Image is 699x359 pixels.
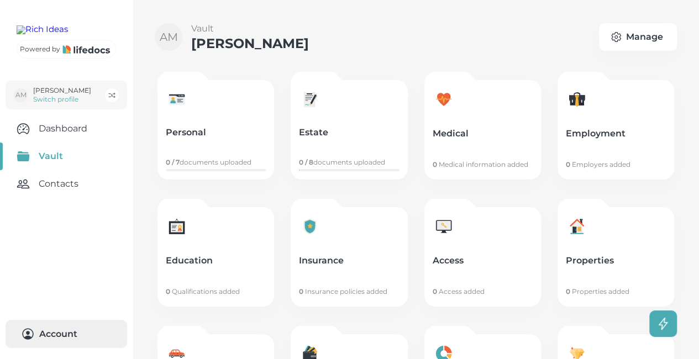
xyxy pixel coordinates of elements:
h3: [PERSON_NAME] [191,35,309,51]
p: documents uploaded [166,158,266,167]
span: 0 [166,287,170,295]
p: Switch profile [33,95,91,104]
button: AM[PERSON_NAME]Switch profile [6,81,127,109]
p: Insurance policies added [299,287,399,296]
a: Personal0 / 7documents uploaded [157,80,274,179]
p: documents uploaded [299,158,399,167]
span: 0 [433,160,437,168]
a: Insurance0 Insurance policies added [291,207,407,307]
div: AM [155,23,182,51]
a: Access0 Access added [424,207,541,307]
p: Medical information added [433,160,533,169]
p: Employment [566,128,666,139]
a: Employment0 Employers added [558,80,674,179]
p: [PERSON_NAME] [33,86,91,95]
p: Properties added [566,287,666,296]
p: Education [166,255,266,266]
a: Medical0 Medical information added [424,80,541,179]
p: Access [433,255,533,266]
p: Estate [299,127,399,138]
p: Employers added [566,160,666,169]
span: 0 / 7 [166,158,180,166]
p: Access added [433,287,533,296]
span: 0 [433,287,437,295]
p: Qualifications added [166,287,266,296]
span: 0 / 8 [299,158,313,166]
span: 0 [566,287,570,295]
a: Estate0 / 8documents uploaded [291,80,407,179]
span: 0 [299,287,303,295]
a: Properties0 Properties added [558,207,674,307]
p: Properties [566,255,666,266]
p: Vault [191,22,309,35]
div: AM [14,88,28,102]
button: Account [6,320,127,348]
p: Medical [433,128,533,139]
p: Personal [166,127,266,138]
img: Rich Ideas [17,25,68,34]
p: Insurance [299,255,399,266]
span: 0 [566,160,570,168]
a: Education0 Qualifications added [157,207,274,307]
a: Powered by [17,40,116,59]
button: Manage [599,23,677,51]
